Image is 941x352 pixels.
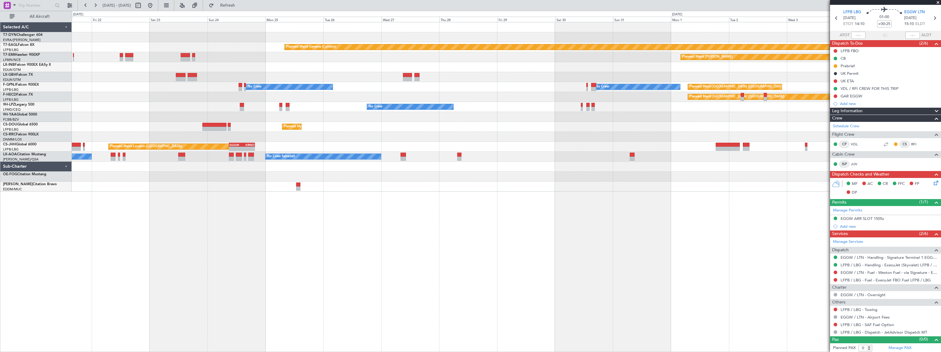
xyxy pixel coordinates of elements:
a: Schedule Crew [833,123,859,129]
span: Refresh [215,3,240,8]
div: Planned Maint [GEOGRAPHIC_DATA] ([GEOGRAPHIC_DATA]) [689,92,784,101]
div: No Crew [248,82,261,91]
div: No Crew [595,82,609,91]
a: DNMM/LOS [3,137,22,142]
div: Fri 22 [92,17,150,22]
span: ETOT [843,21,853,27]
a: LX-GBHFalcon 7X [3,73,33,77]
div: Planned Maint Geneva (Cointrin) [286,43,336,52]
span: [DATE] - [DATE] [103,3,131,8]
a: LFPB / LBG - SAF Fuel Option [841,322,894,327]
span: AC [867,181,873,187]
span: Permits [832,199,846,206]
div: - [230,147,242,151]
a: FCBB/BZV [3,117,19,122]
a: [PERSON_NAME]Citation Bravo [3,182,57,186]
a: EDDM/MUC [3,187,22,192]
span: Flight Crew [832,131,854,138]
span: 9H-LPZ [3,103,15,106]
div: VDL / RFI CREW FOR THIS TRIP [841,86,898,91]
span: MF [852,181,857,187]
span: LX-INB [3,63,15,67]
div: Wed 3 [787,17,845,22]
span: CS-DOU [3,123,17,126]
span: F-HECD [3,93,16,97]
div: CP [839,141,849,147]
a: 9H-LPZLegacy 500 [3,103,34,106]
div: Mon 1 [671,17,729,22]
div: Mon 25 [265,17,323,22]
span: CR [883,181,888,187]
a: OE-FOGCitation Mustang [3,173,46,176]
span: FFC [898,181,905,187]
a: T7-DYNChallenger 604 [3,33,43,37]
span: CS-RRC [3,133,16,136]
div: Fri 29 [497,17,555,22]
a: EGGW / LTN - Overnight [841,292,886,297]
a: LX-AOACitation Mustang [3,153,46,156]
span: Others [832,299,845,306]
div: EGGW ARR SLOT 1505z [841,216,884,221]
div: UK Permit [841,71,859,76]
div: Add new [840,101,938,106]
span: DP [852,190,857,196]
a: RFI [911,141,925,147]
div: Thu 28 [439,17,497,22]
span: (1/1) [919,199,928,205]
a: VDL [851,141,864,147]
span: ELDT [915,21,925,27]
div: [DATE] [672,12,682,17]
span: 14:10 [855,21,864,27]
a: LFMN/NCE [3,58,21,62]
span: 15:10 [904,21,914,27]
a: LFPB / LBG - Towing [841,307,877,312]
a: F-HECDFalcon 7X [3,93,33,97]
span: (0/0) [919,336,928,342]
a: EVRA/[PERSON_NAME] [3,38,40,42]
span: OE-FOG [3,173,17,176]
span: Pax [832,336,839,343]
a: T7-EMIHawker 900XP [3,53,40,57]
span: All Aircraft [16,14,64,19]
span: Services [832,230,848,237]
span: Dispatch To-Dos [832,40,863,47]
span: Cabin Crew [832,151,855,158]
div: Tue 26 [324,17,382,22]
a: EDLW/DTM [3,68,21,72]
a: Manage PAX [889,345,911,351]
span: Dispatch [832,247,849,254]
span: [DATE] [843,15,856,21]
a: F-GPNJFalcon 900EX [3,83,39,87]
div: Planned Maint London ([GEOGRAPHIC_DATA]) [110,142,182,151]
div: Planned Maint [PERSON_NAME] [682,52,733,62]
a: LFPB/LBG [3,87,19,92]
div: Sat 30 [555,17,613,22]
div: LFPB FBO [841,48,859,53]
div: Sat 23 [150,17,208,22]
span: ALDT [921,32,931,38]
a: EGGW / LTN - Handling - Signature Terminal 1 EGGW / LTN [841,255,938,260]
div: EGGW [230,143,242,147]
a: LFPB/LBG [3,48,19,52]
div: Wed 27 [382,17,439,22]
span: Charter [832,284,847,291]
div: - [242,147,254,151]
a: LFPB / LBG - Handling - ExecuJet (Skyvalet) LFPB / LBG [841,262,938,268]
span: T7-DYN [3,33,17,37]
a: LFPB/LBG [3,127,19,132]
span: T7-EMI [3,53,15,57]
div: ISP [839,161,849,167]
input: --:-- [851,32,866,39]
button: Refresh [206,1,242,10]
div: [DATE] [73,12,83,17]
a: EDLW/DTM [3,78,21,82]
button: All Aircraft [7,12,65,21]
span: F-GPNJ [3,83,16,87]
div: UK ETA [841,78,854,84]
span: FP [915,181,919,187]
a: LFPB/LBG [3,147,19,152]
span: (2/6) [919,230,928,237]
div: Planned Maint [GEOGRAPHIC_DATA] ([GEOGRAPHIC_DATA]) [689,82,784,91]
span: CS-JHH [3,143,16,146]
span: [DATE] [904,15,917,21]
